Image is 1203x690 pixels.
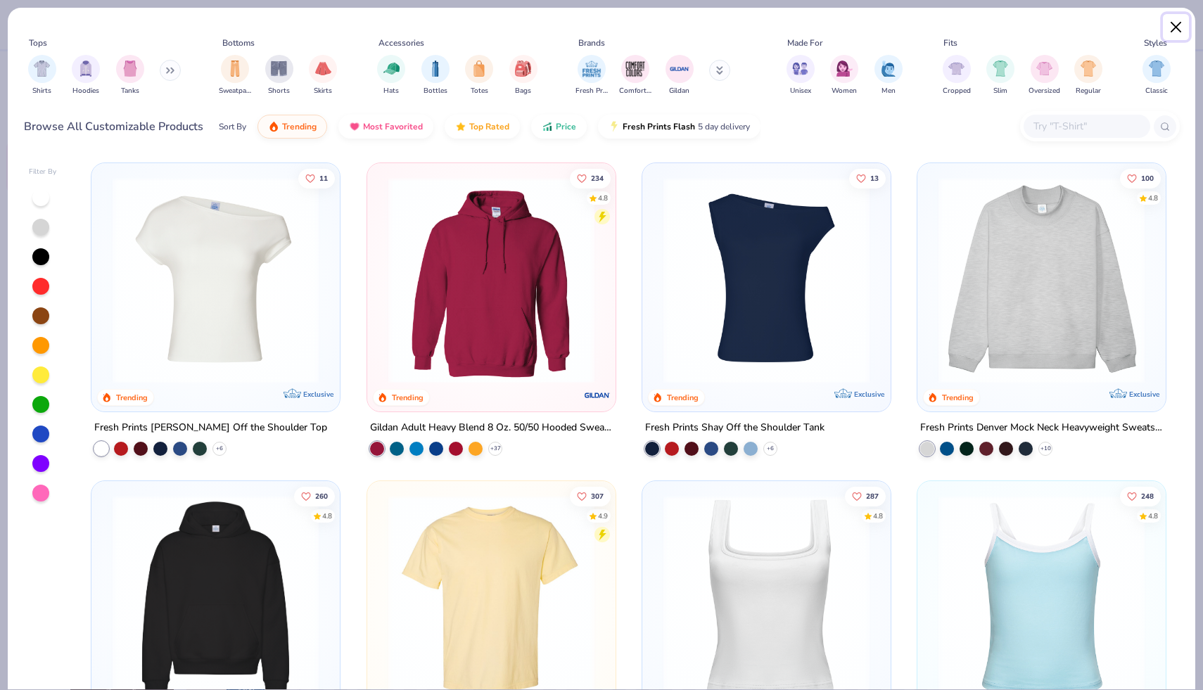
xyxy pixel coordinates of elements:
span: Gildan [669,86,689,96]
div: filter for Skirts [309,55,337,96]
button: Like [849,168,886,188]
span: Comfort Colors [619,86,651,96]
span: Oversized [1029,86,1060,96]
div: filter for Shirts [28,55,56,96]
span: + 37 [490,445,500,453]
span: Top Rated [469,121,509,132]
input: Try "T-Shirt" [1032,118,1140,134]
div: filter for Cropped [943,55,971,96]
img: 01756b78-01f6-4cc6-8d8a-3c30c1a0c8ac [381,177,601,383]
button: Fresh Prints Flash5 day delivery [598,115,760,139]
span: Price [556,121,576,132]
img: Tanks Image [122,60,138,77]
button: filter button [1142,55,1171,96]
img: f5d85501-0dbb-4ee4-b115-c08fa3845d83 [931,177,1152,383]
button: filter button [575,55,608,96]
div: filter for Bags [509,55,537,96]
span: 100 [1141,174,1154,181]
span: Sweatpants [219,86,251,96]
div: filter for Hats [377,55,405,96]
button: filter button [1029,55,1060,96]
button: filter button [377,55,405,96]
div: Browse All Customizable Products [24,118,203,135]
button: filter button [874,55,903,96]
button: filter button [830,55,858,96]
div: Styles [1144,37,1167,49]
img: af1e0f41-62ea-4e8f-9b2b-c8bb59fc549d [877,177,1097,383]
span: Shirts [32,86,51,96]
div: Fresh Prints [PERSON_NAME] Off the Shoulder Top [94,419,327,437]
div: Tops [29,37,47,49]
span: 5 day delivery [698,119,750,135]
div: filter for Shorts [265,55,293,96]
span: Classic [1145,86,1168,96]
button: filter button [265,55,293,96]
div: Sort By [219,120,246,133]
div: filter for Regular [1074,55,1102,96]
div: filter for Fresh Prints [575,55,608,96]
div: 4.8 [1148,193,1158,203]
button: Like [298,168,335,188]
span: Hats [383,86,399,96]
button: filter button [28,55,56,96]
span: Most Favorited [363,121,423,132]
button: filter button [309,55,337,96]
button: Like [1120,487,1161,506]
button: filter button [421,55,450,96]
img: TopRated.gif [455,121,466,132]
span: Trending [282,121,317,132]
span: Exclusive [304,390,334,399]
img: flash.gif [609,121,620,132]
img: Skirts Image [315,60,331,77]
span: Fresh Prints Flash [623,121,695,132]
span: Bags [515,86,531,96]
button: Like [569,168,610,188]
span: Hoodies [72,86,99,96]
img: Regular Image [1081,60,1097,77]
span: Totes [471,86,488,96]
button: filter button [666,55,694,96]
img: Classic Image [1149,60,1165,77]
span: 287 [866,493,879,500]
div: Accessories [378,37,424,49]
div: filter for Unisex [787,55,815,96]
div: filter for Classic [1142,55,1171,96]
div: Fresh Prints Shay Off the Shoulder Tank [645,419,825,437]
img: Men Image [881,60,896,77]
span: 234 [590,174,603,181]
img: Comfort Colors Image [625,58,646,79]
span: Slim [993,86,1007,96]
img: Gildan logo [583,381,611,409]
img: Hats Image [383,60,400,77]
span: + 10 [1040,445,1051,453]
span: + 6 [216,445,223,453]
img: Sweatpants Image [227,60,243,77]
img: most_fav.gif [349,121,360,132]
img: Shorts Image [271,60,287,77]
div: filter for Oversized [1029,55,1060,96]
button: filter button [465,55,493,96]
img: Totes Image [471,60,487,77]
img: Hoodies Image [78,60,94,77]
span: 307 [590,493,603,500]
div: Fits [943,37,957,49]
div: filter for Bottles [421,55,450,96]
button: Most Favorited [338,115,433,139]
div: 4.8 [597,193,607,203]
span: Shorts [268,86,290,96]
img: Cropped Image [948,60,965,77]
div: 4.8 [322,511,332,522]
span: Unisex [790,86,811,96]
div: filter for Tanks [116,55,144,96]
img: trending.gif [268,121,279,132]
button: Top Rated [445,115,520,139]
img: Shirts Image [34,60,50,77]
span: Exclusive [854,390,884,399]
div: filter for Slim [986,55,1014,96]
span: Regular [1076,86,1101,96]
button: Close [1163,14,1190,41]
span: 13 [870,174,879,181]
span: Women [832,86,857,96]
span: Tanks [121,86,139,96]
button: filter button [943,55,971,96]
